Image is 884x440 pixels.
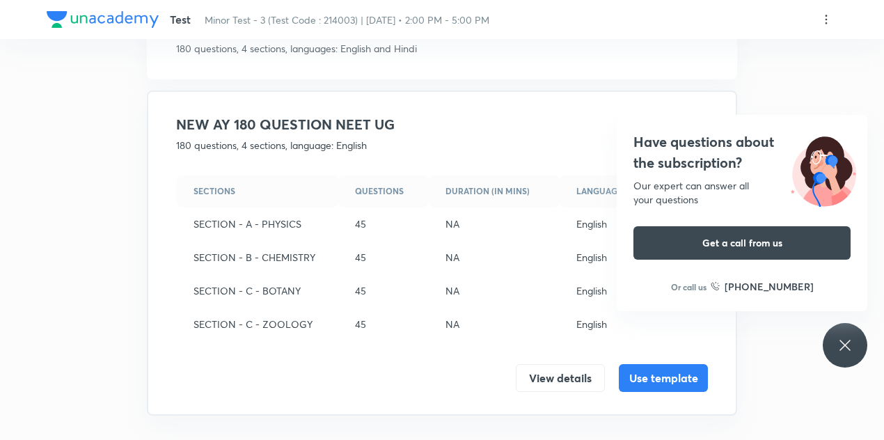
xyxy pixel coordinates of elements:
[177,308,338,341] td: SECTION - C - ZOOLOGY
[560,274,707,308] td: English
[177,241,338,274] td: SECTION - B - CHEMISTRY
[725,279,814,294] h6: [PHONE_NUMBER]
[177,207,338,241] td: SECTION - A - PHYSICS
[338,308,429,341] td: 45
[170,12,191,26] span: Test
[338,241,429,274] td: 45
[560,175,707,207] th: Language
[619,364,708,392] button: Use template
[429,175,560,207] th: Duration (in mins)
[560,207,707,241] td: English
[429,308,560,341] td: NA
[711,279,814,294] a: [PHONE_NUMBER]
[560,241,707,274] td: English
[780,132,867,207] img: ttu_illustration_new.svg
[47,11,159,28] img: Company Logo
[429,241,560,274] td: NA
[177,175,338,207] th: Sections
[560,308,707,341] td: English
[177,274,338,308] td: SECTION - C - BOTANY
[338,207,429,241] td: 45
[633,179,851,207] div: Our expert can answer all your questions
[338,175,429,207] th: Questions
[516,364,605,392] button: View details
[176,41,708,56] p: 180 questions, 4 sections, languages: English and Hindi
[429,274,560,308] td: NA
[429,207,560,241] td: NA
[671,281,707,293] p: Or call us
[176,114,708,135] h4: NEW AY 180 QUESTION NEET UG
[176,138,708,152] p: 180 questions, 4 sections, language: English
[633,226,851,260] button: Get a call from us
[338,274,429,308] td: 45
[205,13,489,26] span: Minor Test - 3 (Test Code : 214003) | [DATE] • 2:00 PM - 5:00 PM
[633,132,851,173] h4: Have questions about the subscription?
